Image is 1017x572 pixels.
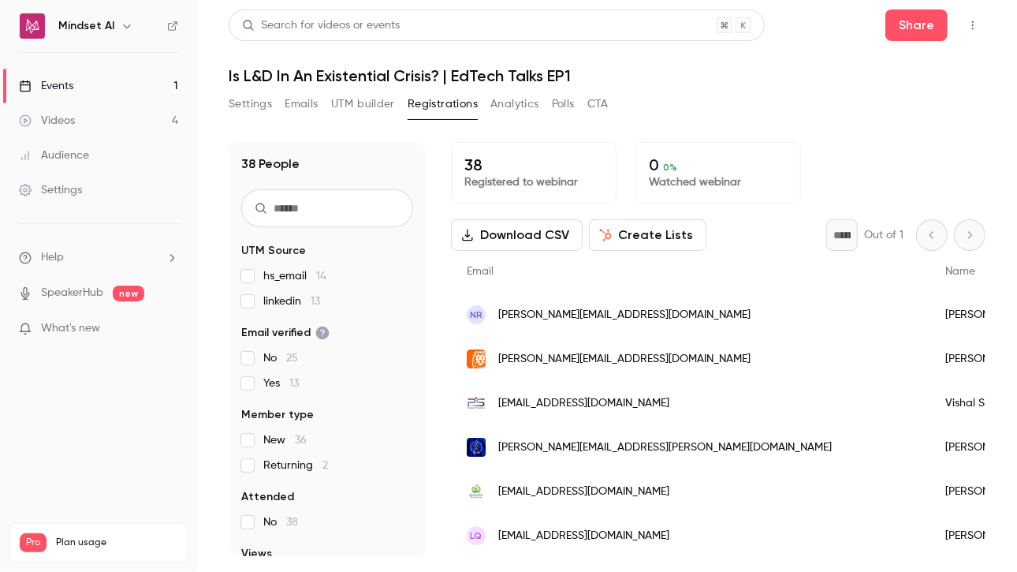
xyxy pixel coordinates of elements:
[464,174,603,190] p: Registered to webinar
[649,174,788,190] p: Watched webinar
[470,308,482,322] span: NR
[498,439,832,456] span: [PERSON_NAME][EMAIL_ADDRESS][PERSON_NAME][DOMAIN_NAME]
[467,438,486,457] img: medtronic.com
[285,92,318,117] button: Emails
[20,533,47,552] span: Pro
[19,182,82,198] div: Settings
[263,268,326,284] span: hs_email
[498,528,669,544] span: [EMAIL_ADDRESS][DOMAIN_NAME]
[229,92,272,117] button: Settings
[331,92,395,117] button: UTM builder
[864,227,903,243] p: Out of 1
[229,66,985,85] h1: Is L&D In An Existential Crisis? | EdTech Talks EP1
[467,482,486,501] img: woolworths.com.au
[159,322,178,336] iframe: Noticeable Trigger
[471,529,482,543] span: LQ
[322,460,328,471] span: 2
[113,286,144,301] span: new
[263,458,328,473] span: Returning
[589,219,706,251] button: Create Lists
[587,92,609,117] button: CTA
[451,219,583,251] button: Download CSV
[467,394,486,413] img: thepsi.com
[56,536,177,549] span: Plan usage
[498,307,751,323] span: [PERSON_NAME][EMAIL_ADDRESS][DOMAIN_NAME]
[241,155,300,174] h1: 38 People
[263,514,298,530] span: No
[286,517,298,528] span: 38
[41,285,103,301] a: SpeakerHub
[552,92,575,117] button: Polls
[885,9,948,41] button: Share
[498,484,669,500] span: [EMAIL_ADDRESS][DOMAIN_NAME]
[316,271,326,282] span: 14
[58,18,114,34] h6: Mindset AI
[19,78,73,94] div: Events
[311,296,320,307] span: 13
[263,376,299,391] span: Yes
[241,546,272,562] span: Views
[289,378,299,389] span: 13
[19,249,178,266] li: help-dropdown-opener
[467,266,494,277] span: Email
[241,325,330,341] span: Email verified
[464,155,603,174] p: 38
[263,293,320,309] span: linkedin
[498,351,751,368] span: [PERSON_NAME][EMAIL_ADDRESS][DOMAIN_NAME]
[242,17,400,34] div: Search for videos or events
[241,407,314,423] span: Member type
[490,92,539,117] button: Analytics
[945,266,975,277] span: Name
[41,320,100,337] span: What's new
[467,350,486,368] img: ing.com
[263,432,307,448] span: New
[241,243,306,259] span: UTM Source
[663,162,677,173] span: 0 %
[263,350,298,366] span: No
[286,353,298,364] span: 25
[241,489,294,505] span: Attended
[408,92,478,117] button: Registrations
[649,155,788,174] p: 0
[19,148,89,163] div: Audience
[498,395,669,412] span: [EMAIL_ADDRESS][DOMAIN_NAME]
[295,435,307,446] span: 36
[20,13,45,39] img: Mindset AI
[19,113,75,129] div: Videos
[41,249,64,266] span: Help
